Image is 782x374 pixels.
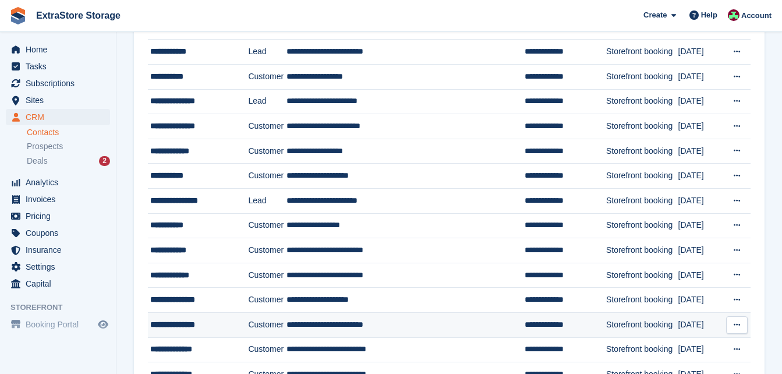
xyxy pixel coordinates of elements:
span: Help [701,9,717,21]
td: Lead [248,40,286,65]
a: Deals 2 [27,155,110,167]
td: [DATE] [678,164,724,189]
td: Lead [248,189,286,214]
td: [DATE] [678,238,724,263]
td: Storefront booking [606,40,678,65]
td: Storefront booking [606,238,678,263]
td: Storefront booking [606,114,678,139]
a: Preview store [96,317,110,331]
td: Storefront booking [606,337,678,362]
td: Customer [248,288,286,313]
span: Deals [27,156,48,167]
a: menu [6,58,110,75]
span: Booking Portal [26,316,95,333]
td: Storefront booking [606,89,678,114]
td: Storefront booking [606,164,678,189]
td: Customer [248,313,286,338]
a: menu [6,109,110,125]
a: Prospects [27,140,110,153]
span: Sites [26,92,95,108]
span: Storefront [10,302,116,313]
a: menu [6,276,110,292]
a: menu [6,75,110,91]
td: Storefront booking [606,288,678,313]
td: Storefront booking [606,313,678,338]
span: Analytics [26,174,95,190]
a: menu [6,41,110,58]
span: Home [26,41,95,58]
td: Customer [248,139,286,164]
td: [DATE] [678,89,724,114]
span: Account [741,10,772,22]
td: Customer [248,337,286,362]
td: [DATE] [678,40,724,65]
td: Customer [248,238,286,263]
span: Prospects [27,141,63,152]
td: Customer [248,65,286,90]
td: Customer [248,114,286,139]
td: [DATE] [678,114,724,139]
span: Coupons [26,225,95,241]
td: [DATE] [678,65,724,90]
td: [DATE] [678,213,724,238]
td: [DATE] [678,139,724,164]
td: [DATE] [678,189,724,214]
td: Storefront booking [606,139,678,164]
td: Lead [248,89,286,114]
td: Customer [248,213,286,238]
a: menu [6,92,110,108]
span: Insurance [26,242,95,258]
span: Create [643,9,667,21]
span: Pricing [26,208,95,224]
a: Contacts [27,127,110,138]
span: Settings [26,259,95,275]
img: Chelsea Parker [728,9,739,21]
td: Storefront booking [606,65,678,90]
a: menu [6,174,110,190]
a: ExtraStore Storage [31,6,125,25]
a: menu [6,316,110,333]
td: [DATE] [678,288,724,313]
a: menu [6,242,110,258]
span: CRM [26,109,95,125]
td: [DATE] [678,313,724,338]
td: [DATE] [678,337,724,362]
td: Customer [248,263,286,288]
a: menu [6,208,110,224]
span: Capital [26,276,95,292]
td: Storefront booking [606,189,678,214]
td: Storefront booking [606,263,678,288]
span: Invoices [26,191,95,207]
a: menu [6,191,110,207]
td: [DATE] [678,263,724,288]
div: 2 [99,156,110,166]
span: Subscriptions [26,75,95,91]
img: stora-icon-8386f47178a22dfd0bd8f6a31ec36ba5ce8667c1dd55bd0f319d3a0aa187defe.svg [9,7,27,24]
td: Customer [248,164,286,189]
td: Storefront booking [606,213,678,238]
span: Tasks [26,58,95,75]
a: menu [6,259,110,275]
a: menu [6,225,110,241]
